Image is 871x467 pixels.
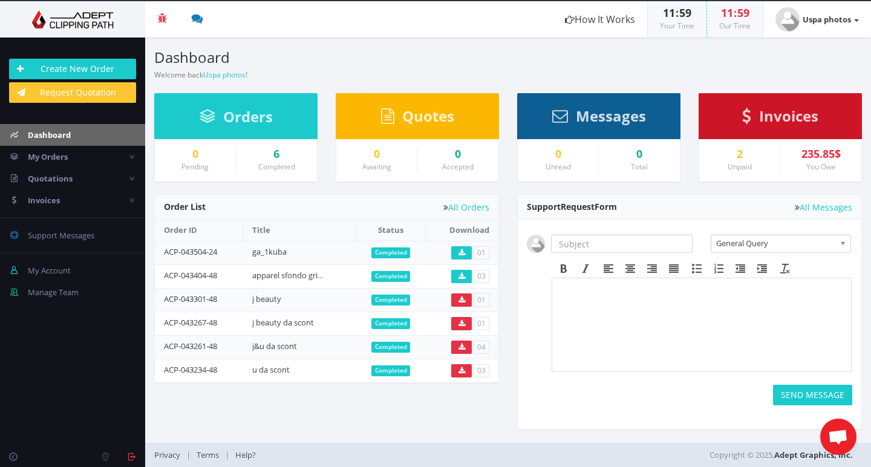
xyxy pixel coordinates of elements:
a: Messages [552,113,646,124]
th: Status [355,220,426,241]
th: Download [426,220,498,241]
a: ga_1kuba [252,246,287,257]
span: Dashboard [28,129,71,140]
a: ACP-043234-48 [164,364,217,375]
a: 0 [345,148,408,160]
img: Adept Graphics [9,10,136,28]
small: Unread [546,162,571,172]
span: Quotes [402,106,454,126]
a: ACP-043261-48 [164,341,217,351]
div: Align right [641,261,663,276]
div: 235.85$ [789,148,852,160]
small: Total [631,162,648,172]
a: apparel sfondo grigio [252,270,328,281]
div: Decrease indent [729,261,751,276]
div: Align left [598,261,619,276]
span: 59 [679,5,691,20]
span: Copyright © 2025, [710,449,853,461]
a: ACP-043267-48 [164,317,217,328]
div: 0 [608,148,671,160]
small: Completed [258,162,295,172]
div: Bold [553,261,575,276]
span: Completed [371,365,411,376]
small: You Owe [806,162,836,172]
a: All Orders [443,203,489,212]
a: ACP-043404-48 [164,270,217,281]
a: j beauty [252,293,281,304]
a: 6 [245,148,308,160]
a: Invoices [742,113,818,124]
small: Awaiting [362,162,391,172]
small: Welcome back ! [154,70,247,80]
span: Messages [576,106,646,126]
a: j&u da scont [252,341,297,351]
div: Italic [575,261,596,276]
small: Your Time [660,21,694,31]
strong: Uspa photos [803,14,851,25]
div: Align center [619,261,641,276]
span: My Account [28,265,71,276]
a: Orders [200,114,273,125]
span: Invoices [759,106,818,126]
small: Unpaid [728,162,752,172]
a: Uspa photos [203,70,246,80]
span: 11 [721,5,733,20]
div: | | [154,443,626,467]
img: user_default.jpg [775,7,800,31]
a: Uspa photos [763,1,871,38]
a: Terms [191,449,225,460]
small: Accepted [442,162,474,172]
a: ACP-043504-24 [164,246,217,257]
h3: Dashboard [154,50,499,65]
a: Adept Graphics, Inc. [774,449,853,460]
a: 0 [164,148,226,160]
span: Orders [223,106,273,126]
div: Aprire la chat [820,419,856,455]
a: u da scont [252,364,290,375]
div: Justify [663,261,685,276]
span: Completed [371,342,411,353]
a: ACP-043301-48 [164,293,217,304]
a: 2 [708,148,771,160]
span: Completed [371,247,411,258]
a: Quotes [381,113,454,124]
span: Support Messages [28,230,94,241]
span: 59 [737,5,749,20]
th: Title [243,220,356,241]
span: Quotations [28,173,73,184]
a: 0 [527,148,589,160]
th: Order ID [155,220,243,241]
span: Invoices [28,195,60,206]
a: Privacy [154,449,186,460]
a: 0 [426,148,489,160]
span: Completed [371,271,411,282]
a: Help? [229,449,262,460]
img: user_default.jpg [527,235,545,253]
span: : [733,5,737,20]
iframe: Rich Text Area. Press ALT-F9 for menu. Press ALT-F10 for toolbar. Press ALT-0 for help [552,278,851,371]
a: How It Works [553,1,647,38]
div: Clear formatting [774,261,796,276]
span: Support Form [527,201,617,212]
button: SEND MESSAGE [773,385,852,405]
span: My Orders [28,151,68,162]
span: Completed [371,295,411,305]
span: Order List [164,201,206,212]
span: Request [561,201,595,212]
small: Our Time [719,21,751,31]
small: Pending [181,162,209,172]
div: Increase indent [751,261,773,276]
span: Completed [371,318,411,329]
div: Bullet list [686,261,708,276]
span: 11 [663,5,675,20]
a: Request Quotation [9,82,136,103]
input: Subject [551,235,693,253]
div: Numbered list [708,261,729,276]
a: Create New Order [9,59,136,79]
a: j beauty da scont [252,317,314,328]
